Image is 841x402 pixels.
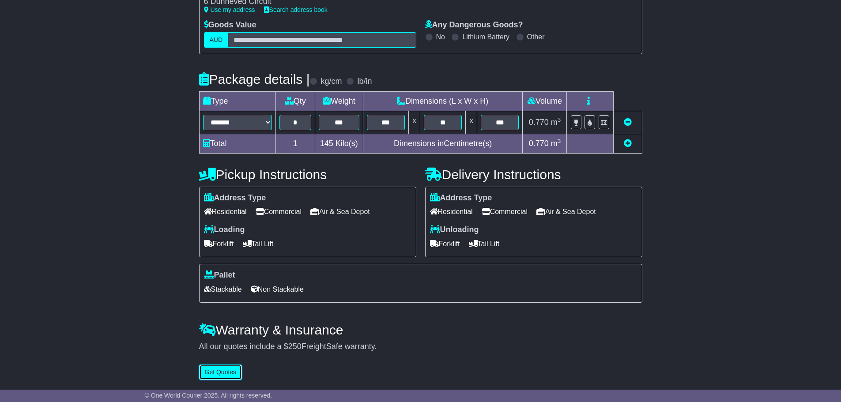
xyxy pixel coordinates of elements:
[363,91,523,111] td: Dimensions (L x W x H)
[363,134,523,153] td: Dimensions in Centimetre(s)
[275,91,315,111] td: Qty
[425,20,523,30] label: Any Dangerous Goods?
[204,237,234,251] span: Forklift
[199,72,310,86] h4: Package details |
[315,134,363,153] td: Kilo(s)
[425,167,642,182] h4: Delivery Instructions
[310,205,370,218] span: Air & Sea Depot
[436,33,445,41] label: No
[430,237,460,251] span: Forklift
[321,77,342,86] label: kg/cm
[624,139,632,148] a: Add new item
[204,193,266,203] label: Address Type
[466,111,477,134] td: x
[462,33,509,41] label: Lithium Battery
[145,392,272,399] span: © One World Courier 2025. All rights reserved.
[199,342,642,352] div: All our quotes include a $ FreightSafe warranty.
[288,342,302,351] span: 250
[430,193,492,203] label: Address Type
[551,118,561,127] span: m
[204,225,245,235] label: Loading
[523,91,567,111] td: Volume
[204,6,255,13] a: Use my address
[527,33,545,41] label: Other
[529,139,549,148] span: 0.770
[204,205,247,218] span: Residential
[551,139,561,148] span: m
[430,205,473,218] span: Residential
[199,91,275,111] td: Type
[199,167,416,182] h4: Pickup Instructions
[199,134,275,153] td: Total
[264,6,328,13] a: Search address book
[469,237,500,251] span: Tail Lift
[357,77,372,86] label: lb/in
[624,118,632,127] a: Remove this item
[430,225,479,235] label: Unloading
[204,271,235,280] label: Pallet
[315,91,363,111] td: Weight
[275,134,315,153] td: 1
[409,111,420,134] td: x
[204,20,256,30] label: Goods Value
[204,32,229,48] label: AUD
[558,138,561,144] sup: 3
[199,364,242,380] button: Get Quotes
[558,116,561,123] sup: 3
[482,205,528,218] span: Commercial
[243,237,274,251] span: Tail Lift
[204,282,242,296] span: Stackable
[199,323,642,337] h4: Warranty & Insurance
[536,205,596,218] span: Air & Sea Depot
[529,118,549,127] span: 0.770
[320,139,333,148] span: 145
[256,205,302,218] span: Commercial
[251,282,304,296] span: Non Stackable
